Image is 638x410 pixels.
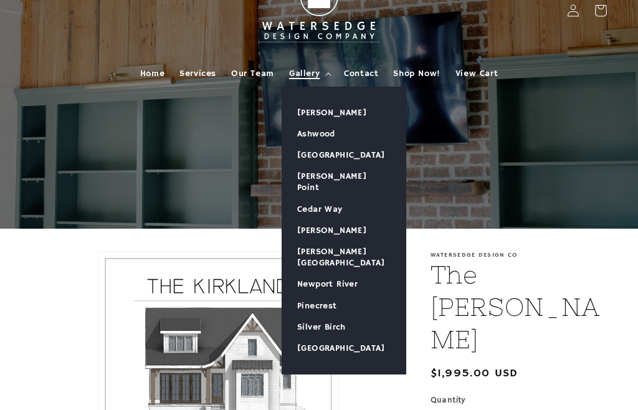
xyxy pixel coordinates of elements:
[282,274,406,295] a: Newport River
[282,338,406,359] a: [GEOGRAPHIC_DATA]
[289,68,320,79] span: Gallery
[282,220,406,241] a: [PERSON_NAME]
[282,199,406,220] a: Cedar Way
[140,68,164,79] span: Home
[172,60,224,87] a: Services
[393,68,440,79] span: Shop Now!
[282,295,406,317] a: Pinecrest
[336,60,386,87] a: Contact
[344,68,378,79] span: Contact
[455,68,498,79] span: View Cart
[431,365,518,382] span: $1,995.00 USD
[231,68,274,79] span: Our Team
[282,145,406,166] a: [GEOGRAPHIC_DATA]
[224,60,282,87] a: Our Team
[282,241,406,274] a: [PERSON_NAME][GEOGRAPHIC_DATA]
[431,251,607,259] p: Watersedge Design Co
[431,394,607,407] label: Quantity
[282,166,406,198] a: [PERSON_NAME] Point
[282,102,406,123] a: [PERSON_NAME]
[448,60,505,87] a: View Cart
[282,123,406,145] a: Ashwood
[133,60,172,87] a: Home
[179,68,216,79] span: Services
[282,60,336,87] summary: Gallery
[386,60,447,87] a: Shop Now!
[282,317,406,338] a: Silver Birch
[431,259,607,356] h1: The [PERSON_NAME]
